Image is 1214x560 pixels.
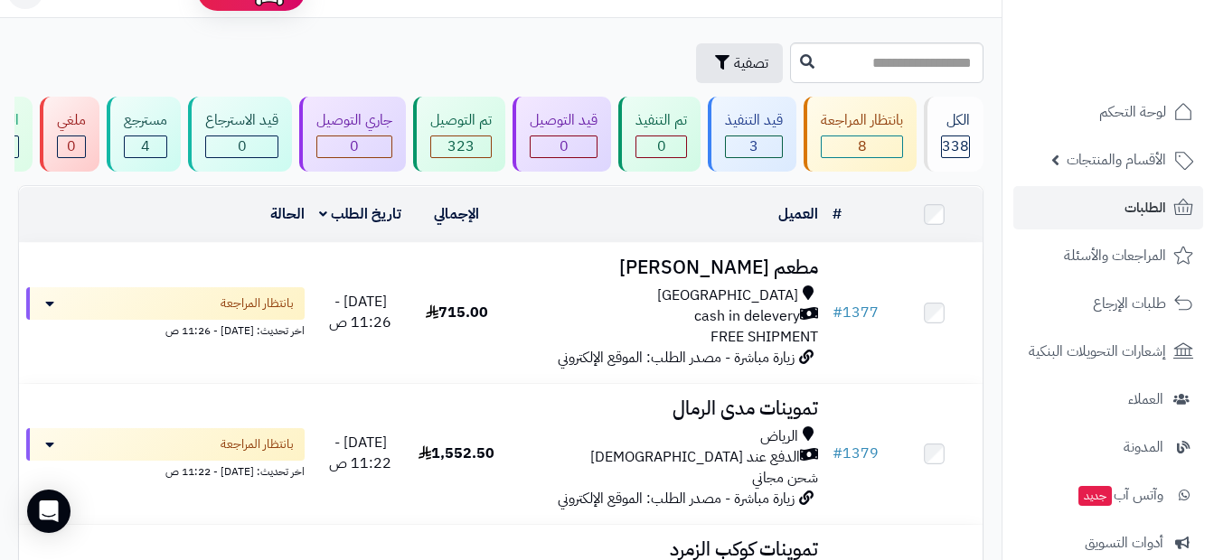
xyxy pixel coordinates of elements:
[920,97,987,172] a: الكل338
[221,435,294,453] span: بانتظار المراجعة
[125,136,166,157] div: 4
[833,203,842,225] a: #
[800,97,920,172] a: بانتظار المراجعة 8
[206,136,278,157] div: 0
[833,443,842,464] span: #
[822,136,902,157] div: 8
[635,110,687,131] div: تم التنفيذ
[1013,425,1203,469] a: المدونة
[1128,387,1163,412] span: العملاء
[726,136,782,157] div: 3
[749,135,758,157] span: 3
[512,257,818,278] h3: مطعم [PERSON_NAME]
[615,97,704,172] a: تم التنفيذ 0
[942,135,969,157] span: 338
[1064,243,1166,268] span: المراجعات والأسئلة
[270,203,305,225] a: الحالة
[36,97,103,172] a: ملغي 0
[1099,99,1166,125] span: لوحة التحكم
[560,135,569,157] span: 0
[821,110,903,131] div: بانتظار المراجعة
[221,294,294,313] span: بانتظار المراجعة
[350,135,359,157] span: 0
[704,97,800,172] a: قيد التنفيذ 3
[725,110,783,131] div: قيد التنفيذ
[409,97,509,172] a: تم التوصيل 323
[711,326,818,348] span: FREE SHIPMENT
[1077,482,1163,508] span: وآتس آب
[1013,473,1203,517] a: وآتس آبجديد
[141,135,150,157] span: 4
[760,426,798,447] span: الرياض
[184,97,296,172] a: قيد الاسترجاع 0
[329,432,391,474] span: [DATE] - 11:22 ص
[124,110,167,131] div: مسترجع
[329,291,391,333] span: [DATE] - 11:26 ص
[858,135,867,157] span: 8
[1078,486,1112,506] span: جديد
[1013,186,1203,229] a: الطلبات
[590,447,800,468] span: الدفع عند [DEMOGRAPHIC_DATA]
[1091,37,1197,75] img: logo-2.png
[1013,330,1203,373] a: إشعارات التحويلات البنكية
[26,320,305,339] div: اخر تحديث: [DATE] - 11:26 ص
[27,490,71,533] div: Open Intercom Messenger
[657,285,798,306] span: [GEOGRAPHIC_DATA]
[317,136,391,157] div: 0
[205,110,278,131] div: قيد الاسترجاع
[1124,434,1163,460] span: المدونة
[1029,339,1166,364] span: إشعارات التحويلات البنكية
[426,302,488,323] span: 715.00
[752,467,818,489] span: شحن مجاني
[316,110,392,131] div: جاري التوصيل
[833,302,879,323] a: #1377
[434,203,479,225] a: الإجمالي
[1093,291,1166,316] span: طلبات الإرجاع
[636,136,686,157] div: 0
[941,110,970,131] div: الكل
[57,110,86,131] div: ملغي
[430,110,492,131] div: تم التوصيل
[734,52,768,74] span: تصفية
[319,203,401,225] a: تاريخ الطلب
[558,488,795,509] span: زيارة مباشرة - مصدر الطلب: الموقع الإلكتروني
[512,539,818,560] h3: تموينات كوكب الزمرد
[1013,234,1203,277] a: المراجعات والأسئلة
[512,398,818,419] h3: تموينات مدى الرمال
[1013,90,1203,134] a: لوحة التحكم
[58,136,85,157] div: 0
[696,43,783,83] button: تصفية
[431,136,491,157] div: 323
[694,306,800,327] span: cash in delevery
[238,135,247,157] span: 0
[833,302,842,323] span: #
[103,97,184,172] a: مسترجع 4
[26,461,305,480] div: اخر تحديث: [DATE] - 11:22 ص
[509,97,615,172] a: قيد التوصيل 0
[1085,530,1163,555] span: أدوات التسويق
[1013,282,1203,325] a: طلبات الإرجاع
[530,110,598,131] div: قيد التوصيل
[447,135,475,157] span: 323
[1125,195,1166,220] span: الطلبات
[778,203,818,225] a: العميل
[833,443,879,464] a: #1379
[296,97,409,172] a: جاري التوصيل 0
[1067,147,1166,173] span: الأقسام والمنتجات
[531,136,597,157] div: 0
[657,135,666,157] span: 0
[1013,378,1203,421] a: العملاء
[419,443,494,464] span: 1,552.50
[558,347,795,369] span: زيارة مباشرة - مصدر الطلب: الموقع الإلكتروني
[67,135,76,157] span: 0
